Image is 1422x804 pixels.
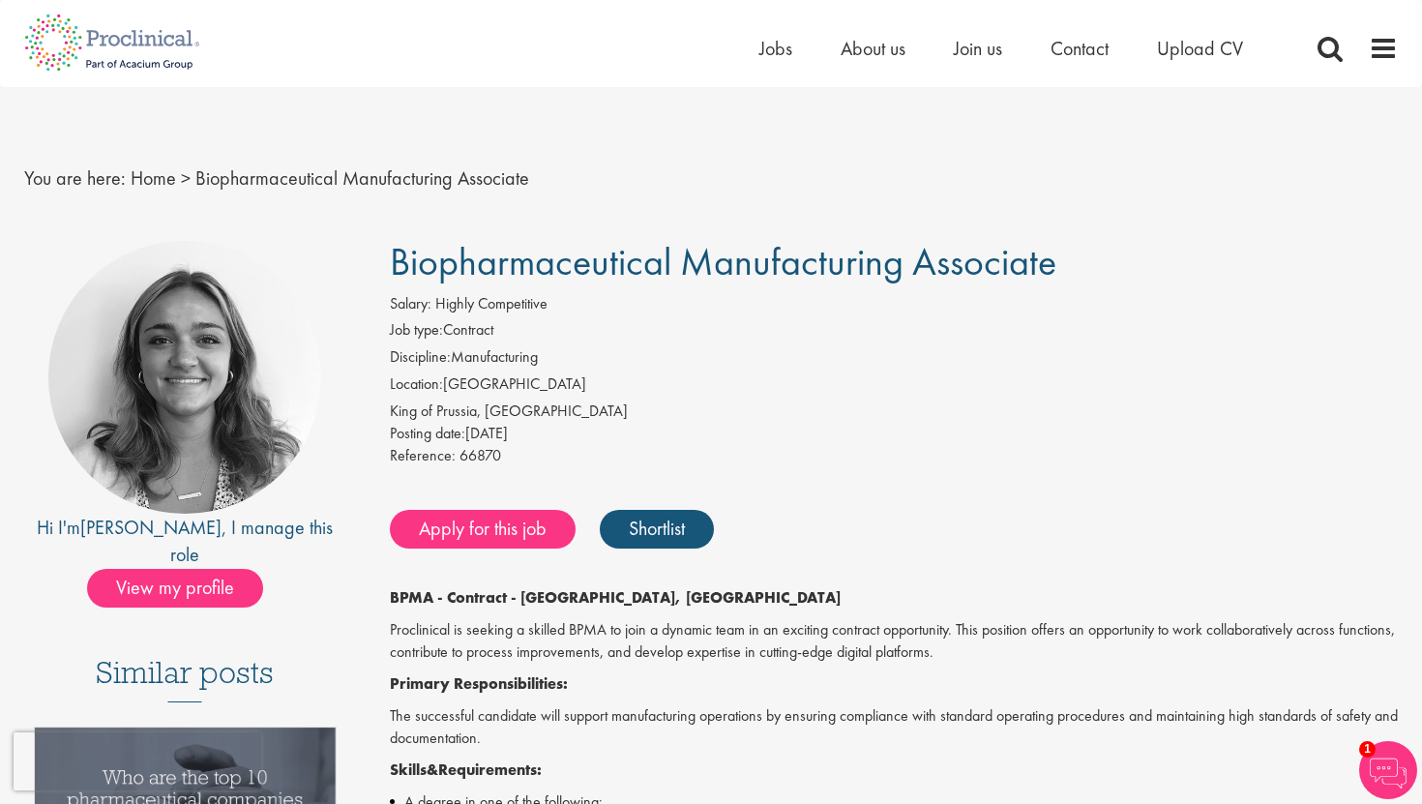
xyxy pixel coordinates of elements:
label: Discipline: [390,346,451,369]
li: [GEOGRAPHIC_DATA] [390,373,1399,401]
a: [PERSON_NAME] [80,515,222,540]
span: You are here: [24,165,126,191]
a: Shortlist [600,510,714,549]
a: breadcrumb link [131,165,176,191]
p: The successful candidate will support manufacturing operations by ensuring compliance with standa... [390,705,1399,750]
span: View my profile [87,569,263,608]
span: Posting date: [390,423,465,443]
span: Biopharmaceutical Manufacturing Associate [390,237,1056,286]
label: Location: [390,373,443,396]
span: > [181,165,191,191]
h3: Similar posts [96,656,274,702]
li: Manufacturing [390,346,1399,373]
label: Reference: [390,445,456,467]
label: Salary: [390,293,431,315]
iframe: reCAPTCHA [14,732,261,790]
p: Proclinical is seeking a skilled BPMA to join a dynamic team in an exciting contract opportunity.... [390,619,1399,664]
strong: & [427,759,438,780]
div: [DATE] [390,423,1399,445]
strong: BPMA - Contract - [GEOGRAPHIC_DATA], [GEOGRAPHIC_DATA] [390,587,841,608]
img: imeage of recruiter Jackie Cerchio [48,241,321,514]
a: View my profile [87,573,282,598]
strong: Requirements: [438,759,542,780]
a: Join us [954,36,1002,61]
a: About us [841,36,905,61]
img: Chatbot [1359,741,1417,799]
a: Jobs [759,36,792,61]
div: King of Prussia, [GEOGRAPHIC_DATA] [390,401,1399,423]
a: Upload CV [1157,36,1243,61]
div: Hi I'm , I manage this role [24,514,346,569]
li: Contract [390,319,1399,346]
span: Biopharmaceutical Manufacturing Associate [195,165,529,191]
strong: Skills [390,759,427,780]
strong: Primary Responsibilities: [390,673,568,694]
a: Contact [1051,36,1109,61]
span: 1 [1359,741,1376,758]
label: Job type: [390,319,443,342]
span: Highly Competitive [435,293,548,313]
a: Apply for this job [390,510,576,549]
span: 66870 [459,445,501,465]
